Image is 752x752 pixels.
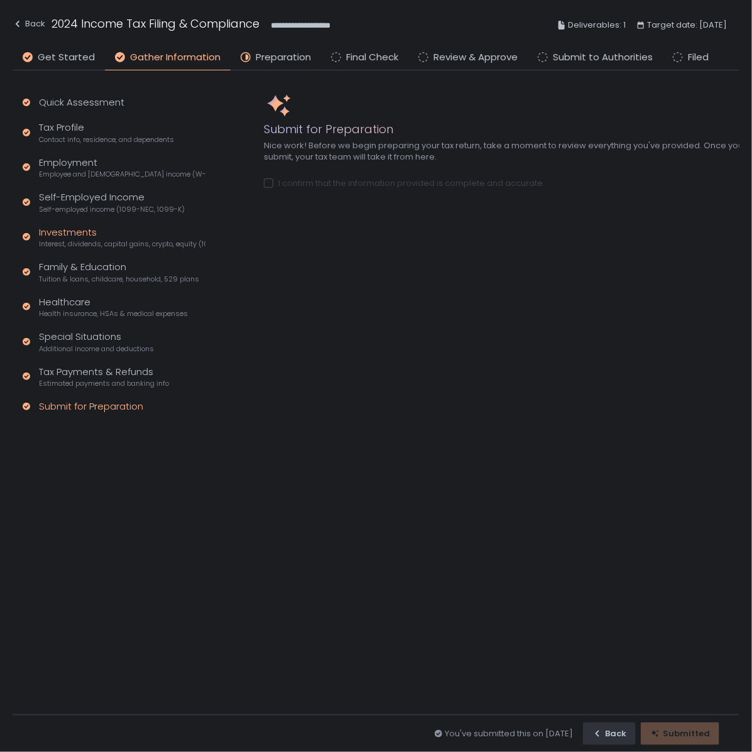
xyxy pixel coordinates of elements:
div: Employment [39,156,205,180]
span: Employee and [DEMOGRAPHIC_DATA] income (W-2s) [39,170,205,179]
span: Target date: [DATE] [647,18,727,33]
span: Tuition & loans, childcare, household, 529 plans [39,275,199,284]
span: Review & Approve [433,50,518,65]
span: Estimated payments and banking info [39,379,169,388]
span: Final Check [346,50,398,65]
span: Preparation [256,50,311,65]
h1: 2024 Income Tax Filing & Compliance [52,15,259,32]
span: Filed [688,50,709,65]
div: Back [13,16,45,31]
span: Get Started [38,50,95,65]
button: Back [583,722,636,745]
span: Deliverables: 1 [568,18,626,33]
span: Gather Information [130,50,221,65]
span: Contact info, residence, and dependents [39,135,174,144]
span: Health insurance, HSAs & medical expenses [39,309,188,319]
button: Back [13,15,45,36]
span: Interest, dividends, capital gains, crypto, equity (1099s, K-1s) [39,239,205,249]
span: Additional income and deductions [39,344,154,354]
div: Tax Profile [39,121,174,144]
div: Investments [39,226,205,249]
div: Tax Payments & Refunds [39,365,169,389]
div: Self-Employed Income [39,190,185,214]
div: You've submitted this on [DATE] [445,728,573,739]
div: Back [592,728,626,739]
div: Family & Education [39,260,199,284]
div: Quick Assessment [39,95,124,110]
div: Special Situations [39,330,154,354]
div: Healthcare [39,295,188,319]
div: Submit for Preparation [39,400,143,414]
span: Submit to Authorities [553,50,653,65]
span: Self-employed income (1099-NEC, 1099-K) [39,205,185,214]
